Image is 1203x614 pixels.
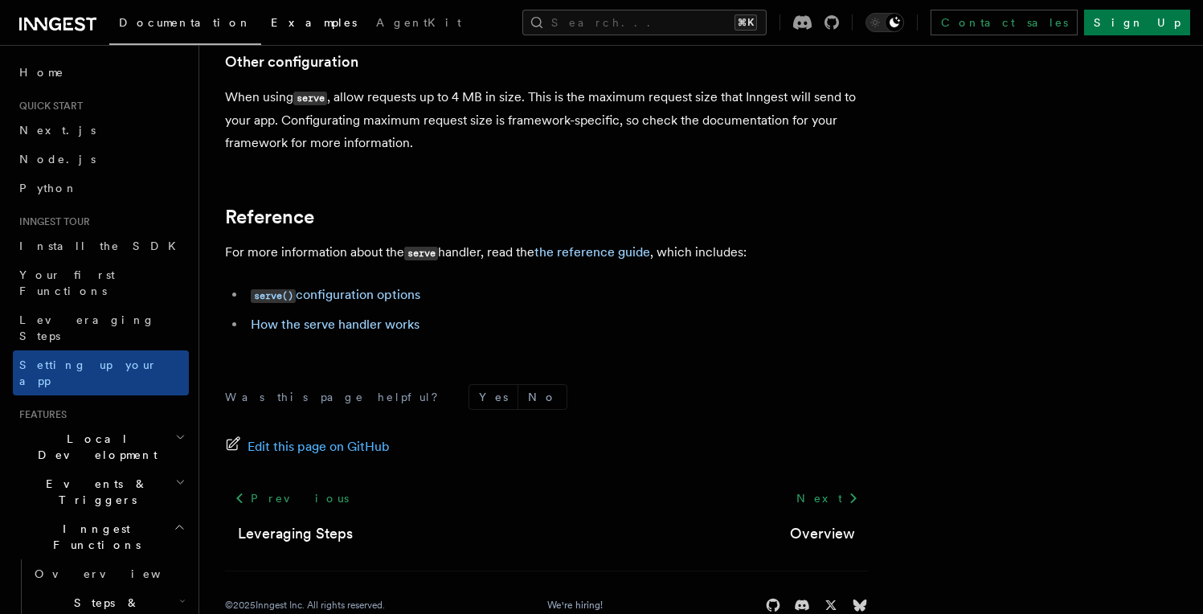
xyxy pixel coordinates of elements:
a: Previous [225,484,358,513]
code: serve() [251,289,296,303]
span: Inngest Functions [13,521,174,553]
kbd: ⌘K [734,14,757,31]
p: When using , allow requests up to 4 MB in size. This is the maximum request size that Inngest wil... [225,86,868,154]
a: Install the SDK [13,231,189,260]
a: Edit this page on GitHub [225,436,390,458]
span: Overview [35,567,200,580]
span: Quick start [13,100,83,113]
span: Local Development [13,431,175,463]
span: Inngest tour [13,215,90,228]
span: Your first Functions [19,268,115,297]
a: Examples [261,5,366,43]
a: the reference guide [534,244,650,260]
button: Yes [469,385,518,409]
button: Search...⌘K [522,10,767,35]
span: Edit this page on GitHub [248,436,390,458]
span: Examples [271,16,357,29]
span: AgentKit [376,16,461,29]
span: Setting up your app [19,358,158,387]
a: We're hiring! [547,599,603,612]
span: Documentation [119,16,252,29]
button: Local Development [13,424,189,469]
span: Install the SDK [19,239,186,252]
span: Features [13,408,67,421]
div: © 2025 Inngest Inc. All rights reserved. [225,599,385,612]
a: Overview [28,559,189,588]
p: For more information about the handler, read the , which includes: [225,241,868,264]
span: Leveraging Steps [19,313,155,342]
a: Python [13,174,189,203]
a: serve()configuration options [251,287,420,302]
a: How the serve handler works [251,317,419,332]
a: Your first Functions [13,260,189,305]
a: Next [787,484,868,513]
code: serve [404,247,438,260]
a: Next.js [13,116,189,145]
a: Node.js [13,145,189,174]
a: Leveraging Steps [238,522,353,545]
span: Home [19,64,64,80]
a: Home [13,58,189,87]
button: Toggle dark mode [865,13,904,32]
a: Setting up your app [13,350,189,395]
button: Inngest Functions [13,514,189,559]
span: Next.js [19,124,96,137]
a: Reference [225,206,314,228]
a: Other configuration [225,51,358,73]
a: Documentation [109,5,261,45]
span: Events & Triggers [13,476,175,508]
a: Contact sales [931,10,1078,35]
span: Node.js [19,153,96,166]
p: Was this page helpful? [225,389,449,405]
code: serve [293,92,327,105]
a: Sign Up [1084,10,1190,35]
span: Python [19,182,78,194]
a: Overview [790,522,855,545]
button: No [518,385,567,409]
a: Leveraging Steps [13,305,189,350]
a: AgentKit [366,5,471,43]
button: Events & Triggers [13,469,189,514]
